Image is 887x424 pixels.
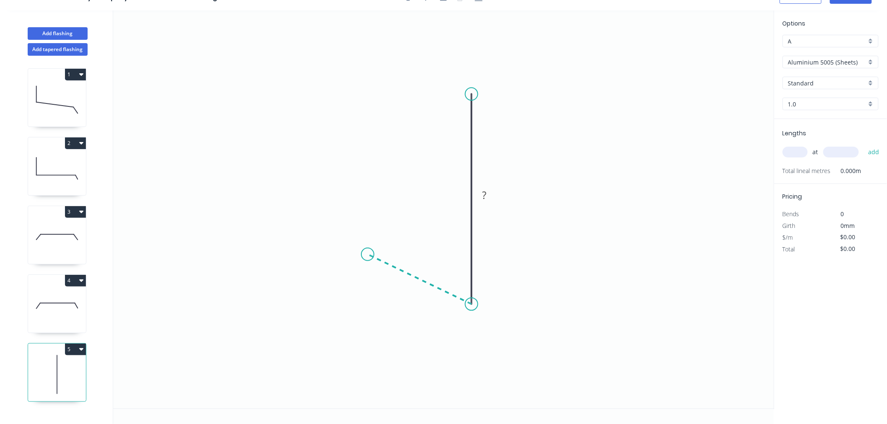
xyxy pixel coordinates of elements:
[65,69,86,80] button: 1
[813,146,818,158] span: at
[783,222,796,230] span: Girth
[788,79,866,88] input: Colour
[65,206,86,218] button: 3
[788,100,866,109] input: Thickness
[65,344,86,355] button: 5
[28,27,88,40] button: Add flashing
[482,188,486,202] tspan: ?
[841,210,844,218] span: 0
[783,210,799,218] span: Bends
[783,233,793,241] span: $/m
[788,37,866,46] input: Price level
[113,10,774,408] svg: 0
[864,145,884,159] button: add
[783,245,795,253] span: Total
[783,192,802,201] span: Pricing
[28,43,88,56] button: Add tapered flashing
[841,222,855,230] span: 0mm
[783,165,831,177] span: Total lineal metres
[831,165,861,177] span: 0.000m
[783,19,806,28] span: Options
[65,137,86,149] button: 2
[65,275,86,287] button: 4
[788,58,866,67] input: Material
[783,129,807,137] span: Lengths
